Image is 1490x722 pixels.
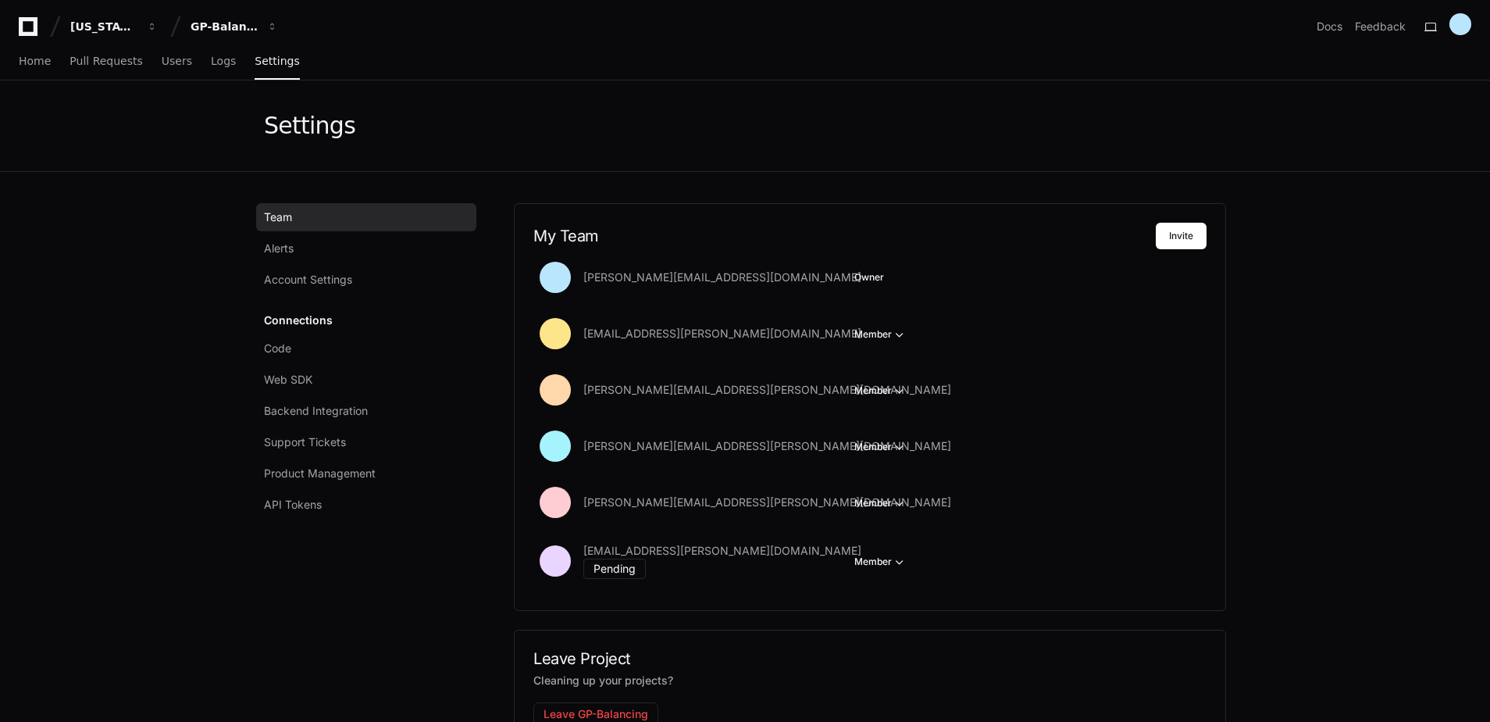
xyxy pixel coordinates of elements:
a: Web SDK [256,366,476,394]
span: Backend Integration [264,403,368,419]
span: Product Management [264,466,376,481]
span: [EMAIL_ADDRESS][PERSON_NAME][DOMAIN_NAME] [583,326,861,341]
a: API Tokens [256,491,476,519]
div: Pending [583,559,646,579]
p: Cleaning up your projects? [533,671,1207,690]
span: [EMAIL_ADDRESS][PERSON_NAME][DOMAIN_NAME] [583,543,861,559]
a: Settings [255,44,299,80]
a: Support Tickets [256,428,476,456]
a: Logs [211,44,236,80]
button: GP-Balancing [184,13,284,41]
span: Web SDK [264,372,312,388]
span: Pull Requests [70,56,142,66]
a: Product Management [256,459,476,488]
button: Invite [1156,223,1207,249]
span: Logs [211,56,236,66]
a: Home [19,44,51,80]
button: Member [854,554,907,570]
div: [US_STATE] Pacific [70,19,137,34]
h2: Leave Project [533,649,1207,668]
span: Alerts [264,241,294,256]
span: Code [264,341,291,356]
a: Alerts [256,234,476,263]
a: Users [162,44,192,80]
button: Member [854,327,907,342]
a: Docs [1317,19,1342,34]
button: Member [854,439,907,455]
span: [PERSON_NAME][EMAIL_ADDRESS][PERSON_NAME][DOMAIN_NAME] [583,438,951,454]
a: Account Settings [256,266,476,294]
span: Owner [854,271,884,284]
h2: My Team [533,227,1156,245]
a: Code [256,334,476,363]
span: Team [264,209,292,225]
span: [PERSON_NAME][EMAIL_ADDRESS][DOMAIN_NAME] [583,270,861,285]
button: Member [854,495,907,511]
span: Settings [255,56,299,66]
div: Settings [264,112,355,140]
span: [PERSON_NAME][EMAIL_ADDRESS][PERSON_NAME][DOMAIN_NAME] [583,495,951,510]
span: Home [19,56,51,66]
span: API Tokens [264,497,322,513]
button: Member [854,383,907,399]
div: GP-Balancing [191,19,258,34]
span: [PERSON_NAME][EMAIL_ADDRESS][PERSON_NAME][DOMAIN_NAME] [583,382,951,398]
span: Support Tickets [264,434,346,450]
span: Account Settings [264,272,352,288]
a: Backend Integration [256,397,476,425]
button: Feedback [1355,19,1406,34]
a: Pull Requests [70,44,142,80]
button: [US_STATE] Pacific [64,13,164,41]
a: Team [256,203,476,231]
span: Users [162,56,192,66]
